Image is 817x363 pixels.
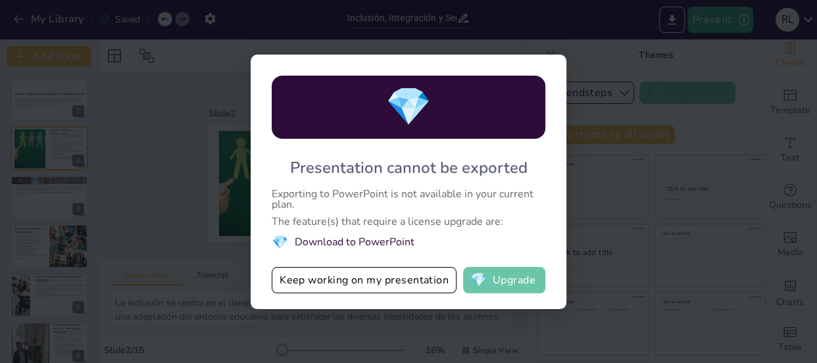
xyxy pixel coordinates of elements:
button: Keep working on my presentation [272,267,457,293]
div: Presentation cannot be exported [290,157,528,178]
span: diamond [385,82,432,132]
button: diamondUpgrade [463,267,545,293]
div: Exporting to PowerPoint is not available in your current plan. [272,189,545,210]
li: Download to PowerPoint [272,233,545,251]
span: diamond [470,274,487,287]
div: The feature(s) that require a license upgrade are: [272,216,545,227]
span: diamond [272,233,288,251]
